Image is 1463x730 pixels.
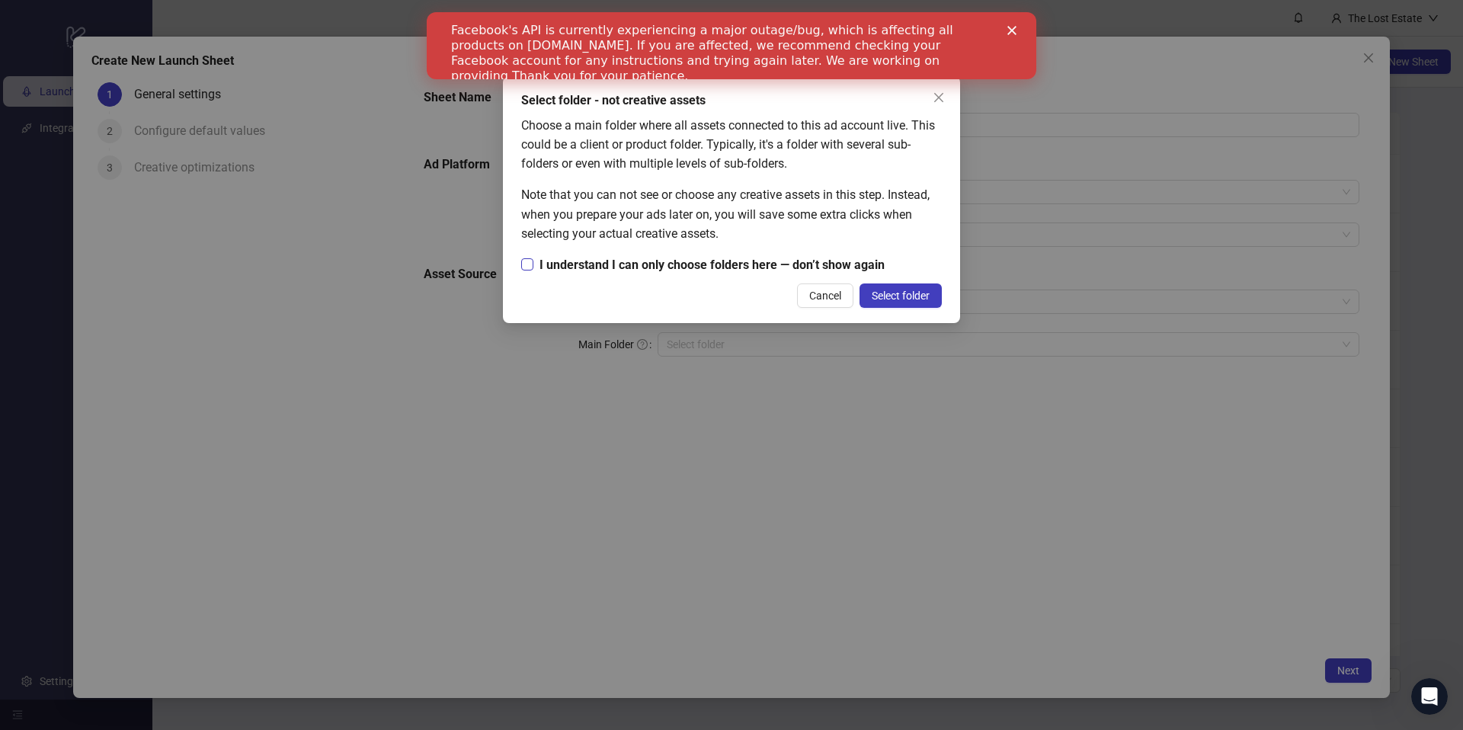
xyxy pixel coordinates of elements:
button: Select folder [860,283,942,308]
div: Choose a main folder where all assets connected to this ad account live. This could be a client o... [521,116,942,173]
div: Facebook's API is currently experiencing a major outage/bug, which is affecting all products on [... [24,11,561,72]
span: close [933,91,945,104]
span: I understand I can only choose folders here — don’t show again [533,255,891,274]
button: Close [927,85,951,110]
div: Note that you can not see or choose any creative assets in this step. Instead, when you prepare y... [521,185,942,242]
iframe: Intercom live chat [1411,678,1448,715]
div: Close [581,14,596,23]
span: Cancel [809,290,841,302]
iframe: Intercom live chat banner [427,12,1036,79]
button: Cancel [797,283,853,308]
span: Select folder [872,290,930,302]
div: Select folder - not creative assets [521,91,942,110]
